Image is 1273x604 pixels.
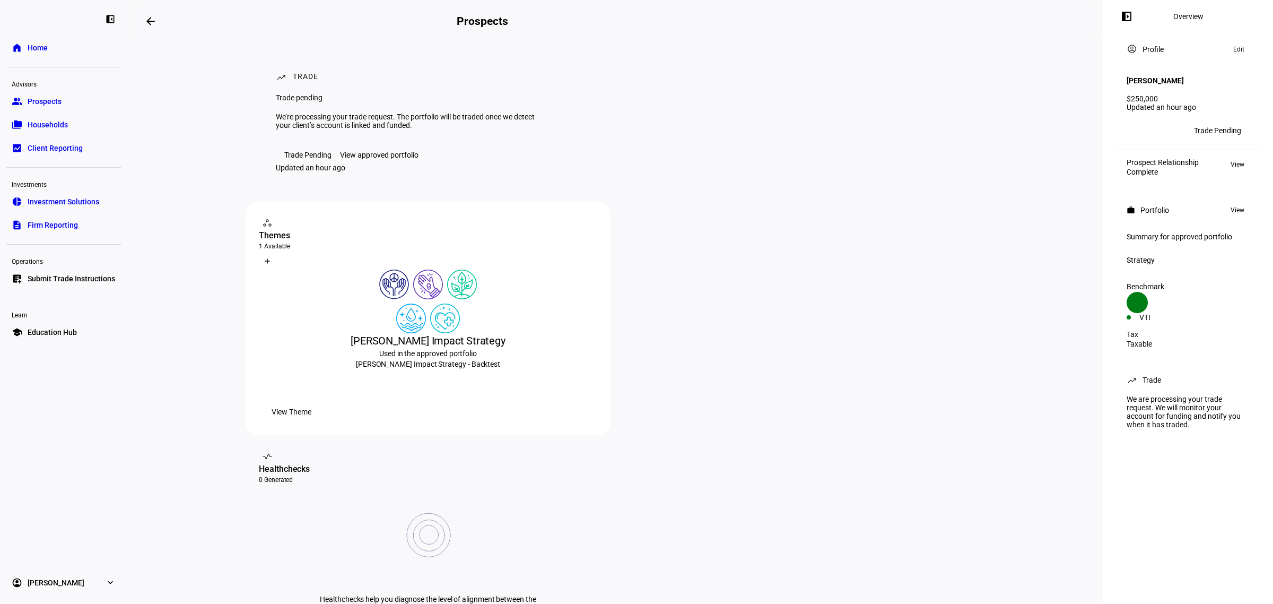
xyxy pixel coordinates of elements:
eth-mat-symbol: account_circle [12,577,22,588]
span: [PERSON_NAME] [28,577,84,588]
button: View [1225,204,1250,217]
mat-icon: work [1127,206,1135,214]
span: View Theme [272,401,311,422]
div: VTI [1139,313,1188,322]
span: Home [28,42,48,53]
button: View Theme [259,401,324,422]
div: [PERSON_NAME] Impact Strategy [259,333,597,348]
div: We’re processing your trade request. The portfolio will be traded once we detect your client’s ac... [276,113,537,130]
div: Updated an hour ago [276,163,345,172]
eth-mat-symbol: list_alt_add [12,273,22,284]
img: climateChange.colored.svg [447,270,477,299]
div: Investments [6,176,121,191]
span: [PERSON_NAME] Impact Strategy - Backtest [356,360,500,368]
span: Households [28,119,68,130]
div: Prospect Relationship [1127,158,1199,167]
div: Healthchecks [259,463,597,476]
span: DT [1131,127,1139,134]
span: View [1231,204,1244,217]
span: View [1231,158,1244,171]
eth-mat-symbol: left_panel_close [105,14,116,24]
span: Edit [1233,43,1244,56]
eth-mat-symbol: bid_landscape [12,143,22,153]
div: Trade Pending [284,151,332,159]
div: We are processing your trade request. We will monitor your account for funding and notify you whe... [1120,391,1256,433]
div: Tax [1127,330,1250,339]
span: Firm Reporting [28,220,78,230]
h4: [PERSON_NAME] [1127,76,1184,85]
eth-panel-overview-card-header: Trade [1127,374,1250,386]
mat-icon: trending_up [276,72,286,82]
div: Used in the approved portfolio [259,348,597,369]
div: Trade pending [276,93,537,102]
img: cleanWater.colored.svg [396,304,426,333]
mat-icon: left_panel_open [1120,10,1133,23]
eth-panel-overview-card-header: Profile [1127,43,1250,56]
div: Trade [1143,376,1161,384]
div: Portfolio [1140,206,1169,214]
button: View [1225,158,1250,171]
eth-mat-symbol: home [12,42,22,53]
div: Trade [293,72,318,83]
eth-mat-symbol: school [12,327,22,338]
div: Strategy [1127,256,1250,264]
span: ZT [1147,127,1155,134]
img: humanRights.colored.svg [379,270,409,299]
a: folder_copyHouseholds [6,114,121,135]
a: descriptionFirm Reporting [6,214,121,236]
div: Trade Pending [1194,126,1241,135]
a: groupProspects [6,91,121,112]
div: Summary for approved portfolio [1127,232,1250,241]
eth-mat-symbol: pie_chart [12,196,22,207]
eth-mat-symbol: description [12,220,22,230]
mat-icon: vital_signs [262,451,273,462]
mat-icon: account_circle [1127,44,1137,54]
div: 0 Generated [259,476,597,484]
img: healthWellness.colored.svg [430,304,460,333]
div: Learn [6,307,121,322]
span: Submit Trade Instructions [28,273,115,284]
a: bid_landscapeClient Reporting [6,137,121,159]
mat-icon: trending_up [1127,375,1137,385]
img: poverty.colored.svg [413,270,443,299]
h2: Prospects [457,15,508,28]
span: Client Reporting [28,143,83,153]
div: Operations [6,253,121,268]
span: Prospects [28,96,62,107]
a: homeHome [6,37,121,58]
mat-icon: workspaces [262,218,273,228]
div: Themes [259,229,597,242]
eth-mat-symbol: folder_copy [12,119,22,130]
eth-mat-symbol: expand_more [105,577,116,588]
div: Benchmark [1127,282,1250,291]
div: View approved portfolio [340,151,418,159]
eth-panel-overview-card-header: Portfolio [1127,204,1250,217]
a: pie_chartInvestment Solutions [6,191,121,212]
button: Edit [1228,43,1250,56]
div: Complete [1127,168,1199,176]
div: Taxable [1127,340,1250,348]
div: $250,000 [1127,94,1250,103]
span: Education Hub [28,327,77,338]
div: Overview [1173,12,1204,21]
div: Profile [1143,45,1164,54]
div: 1 Available [259,242,597,251]
div: Updated an hour ago [1127,103,1250,111]
eth-mat-symbol: group [12,96,22,107]
div: Advisors [6,76,121,91]
span: Investment Solutions [28,196,99,207]
mat-icon: arrow_backwards [144,15,157,28]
